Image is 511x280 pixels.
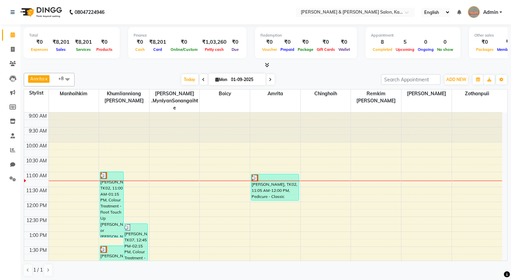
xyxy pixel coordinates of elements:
div: 10:30 AM [25,157,48,164]
span: Upcoming [394,47,416,52]
span: Packages [474,47,495,52]
span: No show [435,47,455,52]
span: Wallet [337,47,352,52]
div: Finance [134,33,241,38]
div: Redemption [260,33,352,38]
div: ₹8,201 [146,38,169,46]
span: Today [181,74,198,85]
span: Card [152,47,164,52]
a: x [44,76,47,81]
div: 9:00 AM [28,113,48,120]
span: Voucher [260,47,279,52]
div: ₹0 [315,38,337,46]
div: [PERSON_NAME], TK02, 11:05 AM-12:00 PM, Pedicure - Classic [251,174,299,200]
span: Prepaid [279,47,296,52]
span: Services [74,47,93,52]
span: Amrita [30,76,44,81]
img: logo [17,3,64,22]
div: 1:30 PM [28,247,48,254]
span: Gift Cards [315,47,337,52]
input: Search Appointment [381,74,440,85]
div: 0 [435,38,455,46]
div: 11:30 AM [25,187,48,194]
span: Manhoihkim [49,89,99,98]
span: Boicy [200,89,250,98]
div: Stylist [24,89,48,97]
span: Zothanpuii [452,89,502,98]
span: Mon [214,77,229,82]
span: Due [230,47,240,52]
div: ₹8,201 [72,38,95,46]
input: 2025-09-01 [229,75,263,85]
span: [PERSON_NAME] [401,89,452,98]
span: Package [296,47,315,52]
div: 5 [394,38,416,46]
div: 9:30 AM [28,127,48,135]
div: ₹0 [279,38,296,46]
div: 12:00 PM [25,202,48,209]
div: ₹0 [29,38,50,46]
div: ₹0 [474,38,495,46]
div: ₹0 [229,38,241,46]
span: Completed [371,47,394,52]
div: 1:00 PM [28,232,48,239]
span: Admin [483,9,498,16]
div: ₹0 [169,38,199,46]
img: Admin [468,6,480,18]
div: ₹0 [296,38,315,46]
div: 0 [416,38,435,46]
span: Cash [134,47,146,52]
span: Petty cash [203,47,225,52]
div: ₹0 [95,38,114,46]
span: Remkim [PERSON_NAME] [351,89,401,105]
span: Products [95,47,114,52]
div: [PERSON_NAME], TK02, 11:00 AM-01:15 PM, Colour Treatment - Root Touch Up [PERSON_NAME] or [PERSON... [100,172,123,237]
span: Chinghoih [301,89,351,98]
span: 1 / 1 [33,266,43,274]
span: +8 [58,76,69,81]
div: Appointment [371,33,455,38]
div: ₹0 [337,38,352,46]
button: ADD NEW [445,75,468,84]
div: ₹8,201 [50,38,72,46]
div: 12:30 PM [25,217,48,224]
div: Total [29,33,114,38]
span: Ongoing [416,47,435,52]
span: Online/Custom [169,47,199,52]
span: Amrita [250,89,300,98]
b: 08047224946 [75,3,104,22]
div: ₹0 [134,38,146,46]
div: 10:00 AM [25,142,48,149]
span: Sales [55,47,68,52]
span: ADD NEW [446,77,466,82]
span: [PERSON_NAME] .mynlyanSonangaihte [150,89,200,112]
span: Expenses [29,47,50,52]
div: ₹1,03,260 [199,38,229,46]
div: 11:00 AM [25,172,48,179]
div: ₹0 [260,38,279,46]
div: 8 [371,38,394,46]
div: [PERSON_NAME], TK07, 12:45 PM-02:15 PM, Colour Treatment - Root Touch Up [PERSON_NAME] or [PERSON... [124,224,148,267]
span: Khumlianniang [PERSON_NAME] [99,89,149,105]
